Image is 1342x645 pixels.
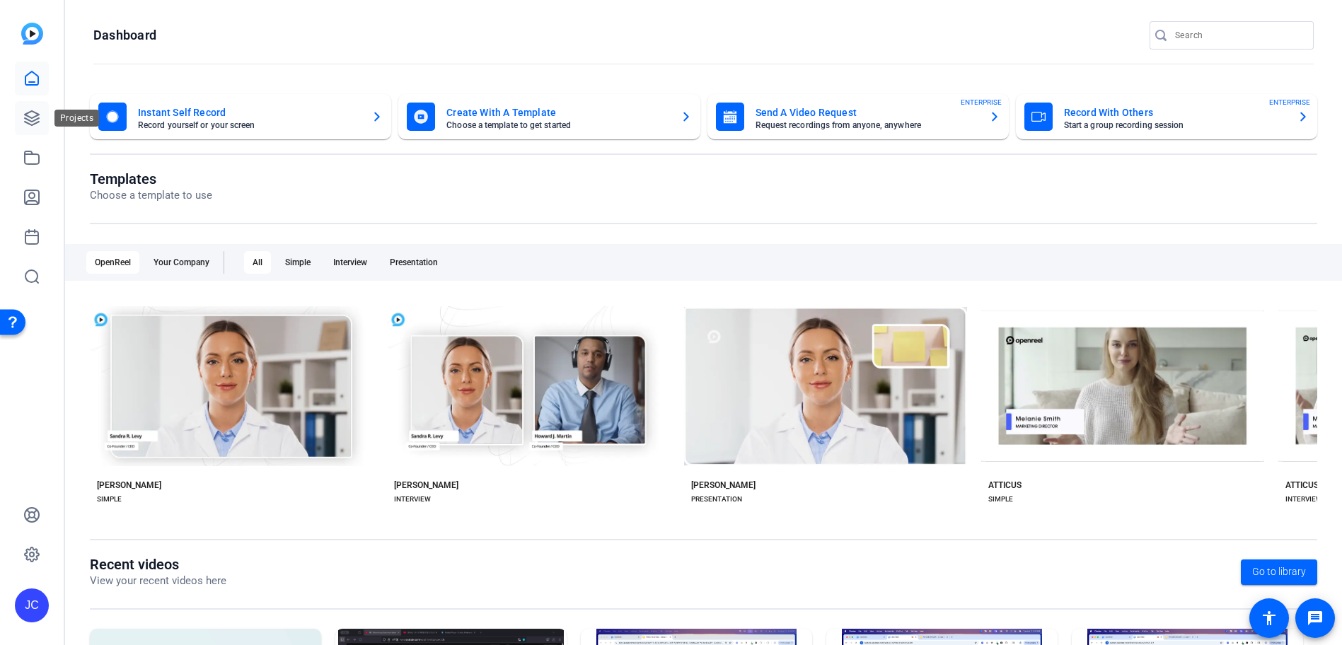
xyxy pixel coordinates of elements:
h1: Recent videos [90,556,226,573]
p: Choose a template to use [90,187,212,204]
mat-card-subtitle: Record yourself or your screen [138,121,360,129]
div: [PERSON_NAME] [394,480,458,491]
span: ENTERPRISE [961,97,1002,107]
p: View your recent videos here [90,573,226,589]
button: Create With A TemplateChoose a template to get started [398,94,700,139]
div: OpenReel [86,251,139,274]
mat-card-title: Send A Video Request [756,104,978,121]
mat-card-subtitle: Request recordings from anyone, anywhere [756,121,978,129]
mat-card-title: Create With A Template [446,104,669,121]
mat-card-subtitle: Choose a template to get started [446,121,669,129]
mat-card-subtitle: Start a group recording session [1064,121,1286,129]
mat-icon: accessibility [1261,610,1278,627]
div: Simple [277,251,319,274]
h1: Dashboard [93,27,156,44]
span: Go to library [1252,564,1306,579]
div: INTERVIEW [1285,494,1322,505]
input: Search [1175,27,1302,44]
div: [PERSON_NAME] [97,480,161,491]
div: SIMPLE [988,494,1013,505]
div: All [244,251,271,274]
div: ATTICUS [988,480,1022,491]
div: SIMPLE [97,494,122,505]
span: ENTERPRISE [1269,97,1310,107]
div: Your Company [145,251,218,274]
div: JC [15,588,49,622]
button: Instant Self RecordRecord yourself or your screen [90,94,391,139]
div: Presentation [381,251,446,274]
div: Projects [54,110,99,127]
div: Interview [325,251,376,274]
button: Record With OthersStart a group recording sessionENTERPRISE [1016,94,1317,139]
a: Go to library [1241,559,1317,585]
mat-icon: message [1307,610,1324,627]
img: blue-gradient.svg [21,23,43,45]
div: PRESENTATION [691,494,742,505]
mat-card-title: Record With Others [1064,104,1286,121]
div: INTERVIEW [394,494,431,505]
button: Send A Video RequestRequest recordings from anyone, anywhereENTERPRISE [707,94,1009,139]
div: [PERSON_NAME] [691,480,756,491]
mat-card-title: Instant Self Record [138,104,360,121]
div: ATTICUS [1285,480,1319,491]
h1: Templates [90,170,212,187]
